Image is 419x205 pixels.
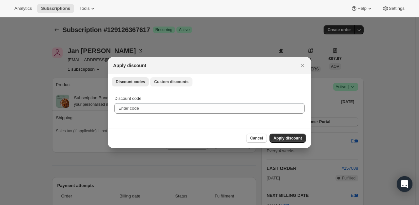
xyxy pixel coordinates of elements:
span: Subscriptions [41,6,70,11]
input: Enter code [114,103,305,114]
span: Settings [389,6,405,11]
button: Apply discount [269,134,306,143]
div: Discount codes [108,89,311,128]
span: Apply discount [273,136,302,141]
button: Custom discounts [150,77,192,86]
button: Settings [378,4,409,13]
button: Analytics [10,4,36,13]
button: Cancel [246,134,267,143]
span: Help [357,6,366,11]
button: Close [298,61,307,70]
button: Help [347,4,377,13]
h2: Apply discount [113,62,146,69]
span: Discount code [114,96,141,101]
span: Cancel [250,136,263,141]
span: Discount codes [116,79,145,84]
button: Discount codes [112,77,149,86]
button: Tools [75,4,100,13]
span: Analytics [14,6,32,11]
span: Tools [79,6,90,11]
span: Custom discounts [154,79,189,84]
div: Open Intercom Messenger [397,176,412,192]
button: Subscriptions [37,4,74,13]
